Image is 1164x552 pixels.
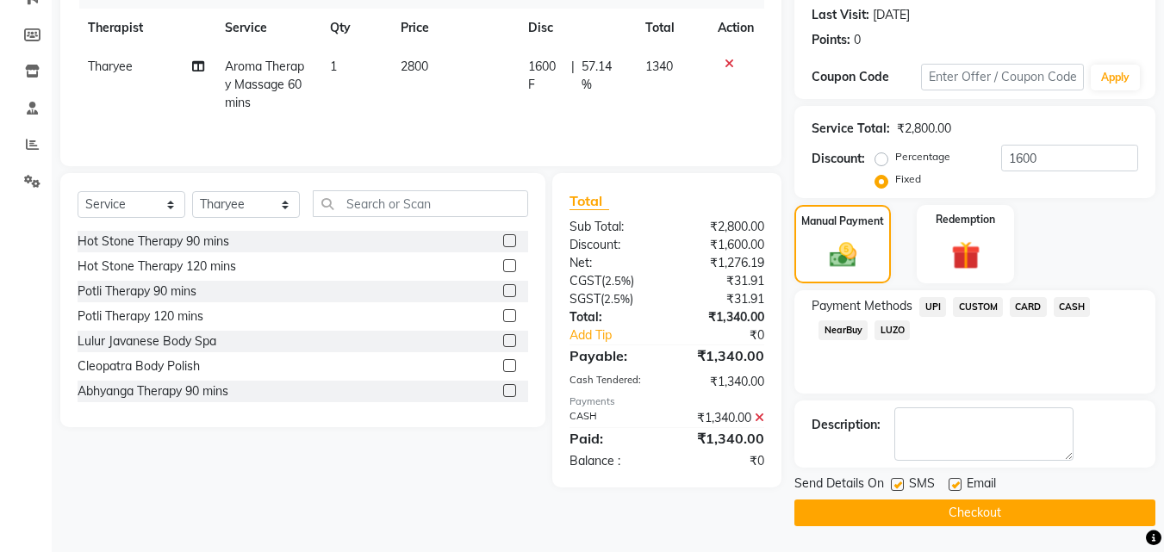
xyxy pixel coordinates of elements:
span: Payment Methods [812,297,912,315]
div: Service Total: [812,120,890,138]
div: Potli Therapy 90 mins [78,282,196,301]
div: ₹1,340.00 [667,345,777,366]
div: ₹1,276.19 [667,254,777,272]
div: Coupon Code [812,68,920,86]
div: ₹2,800.00 [667,218,777,236]
span: NearBuy [819,320,868,340]
span: Aroma Therapy Massage 60 mins [225,59,304,110]
div: Net: [557,254,667,272]
div: Points: [812,31,850,49]
div: ₹1,340.00 [667,308,777,326]
div: Sub Total: [557,218,667,236]
span: 2.5% [604,292,630,306]
div: ₹31.91 [667,272,777,290]
img: _cash.svg [821,239,865,270]
span: 2800 [401,59,428,74]
div: 0 [854,31,861,49]
div: Last Visit: [812,6,869,24]
div: Discount: [812,150,865,168]
span: CARD [1010,297,1047,317]
div: ₹31.91 [667,290,777,308]
div: Hot Stone Therapy 120 mins [78,257,236,276]
div: Cleopatra Body Polish [78,357,200,375]
div: ₹1,340.00 [667,409,777,427]
span: 1 [330,59,337,74]
div: ( ) [557,290,667,308]
th: Therapist [78,9,215,47]
div: Potli Therapy 120 mins [78,307,203,326]
input: Search or Scan [313,190,528,217]
span: 1340 [645,59,673,74]
div: ₹2,800.00 [897,120,951,138]
span: Tharyee [88,59,133,74]
div: Balance : [557,452,667,470]
div: [DATE] [873,6,910,24]
th: Action [707,9,764,47]
span: 1600 F [528,58,565,94]
th: Disc [518,9,635,47]
label: Fixed [895,171,921,187]
span: CUSTOM [953,297,1003,317]
span: UPI [919,297,946,317]
span: Email [967,474,996,496]
span: | [571,58,575,94]
div: Payable: [557,345,667,366]
div: Abhyanga Therapy 90 mins [78,382,228,400]
div: Cash Tendered: [557,373,667,391]
div: Lulur Javanese Body Spa [78,332,216,350]
span: SGST [570,291,601,307]
div: Discount: [557,236,667,254]
div: ₹1,340.00 [667,428,777,449]
th: Total [635,9,708,47]
span: 57.14 % [582,58,624,94]
div: ₹1,600.00 [667,236,777,254]
div: Payments [570,394,764,409]
label: Manual Payment [801,214,884,229]
span: LUZO [875,320,910,340]
div: Total: [557,308,667,326]
div: Description: [812,416,881,434]
span: CASH [1054,297,1091,317]
div: Paid: [557,428,667,449]
th: Qty [320,9,389,47]
div: ( ) [557,272,667,290]
button: Apply [1091,65,1140,90]
div: ₹1,340.00 [667,373,777,391]
div: Hot Stone Therapy 90 mins [78,233,229,251]
label: Redemption [936,212,995,227]
th: Price [390,9,518,47]
span: 2.5% [605,274,631,288]
input: Enter Offer / Coupon Code [921,64,1084,90]
label: Percentage [895,149,950,164]
button: Checkout [794,499,1155,526]
div: CASH [557,409,667,427]
span: CGST [570,273,601,288]
span: Total [570,192,609,210]
div: ₹0 [667,452,777,470]
a: Add Tip [557,326,685,344]
span: SMS [909,474,935,496]
div: ₹0 [686,326,778,344]
th: Service [215,9,320,47]
span: Send Details On [794,474,884,496]
img: _gift.svg [943,238,989,273]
